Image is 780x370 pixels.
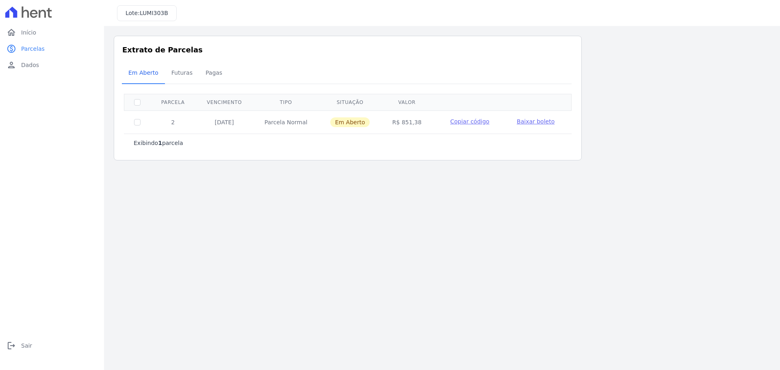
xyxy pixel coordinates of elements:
[123,65,163,81] span: Em Aberto
[165,63,199,84] a: Futuras
[442,117,497,125] button: Copiar código
[253,94,319,110] th: Tipo
[3,57,101,73] a: personDados
[6,44,16,54] i: paid
[330,117,370,127] span: Em Aberto
[6,60,16,70] i: person
[150,94,195,110] th: Parcela
[140,10,168,16] span: LUMI303B
[319,94,381,110] th: Situação
[381,94,432,110] th: Valor
[3,41,101,57] a: paidParcelas
[195,110,253,134] td: [DATE]
[199,63,229,84] a: Pagas
[150,110,195,134] td: 2
[134,139,183,147] p: Exibindo parcela
[450,118,489,125] span: Copiar código
[253,110,319,134] td: Parcela Normal
[21,28,36,37] span: Início
[21,45,45,53] span: Parcelas
[201,65,227,81] span: Pagas
[517,117,555,125] a: Baixar boleto
[3,24,101,41] a: homeInício
[158,140,162,146] b: 1
[122,44,573,55] h3: Extrato de Parcelas
[6,341,16,351] i: logout
[167,65,197,81] span: Futuras
[6,28,16,37] i: home
[21,342,32,350] span: Sair
[126,9,168,17] h3: Lote:
[3,338,101,354] a: logoutSair
[517,118,555,125] span: Baixar boleto
[21,61,39,69] span: Dados
[195,94,253,110] th: Vencimento
[381,110,432,134] td: R$ 851,38
[122,63,165,84] a: Em Aberto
